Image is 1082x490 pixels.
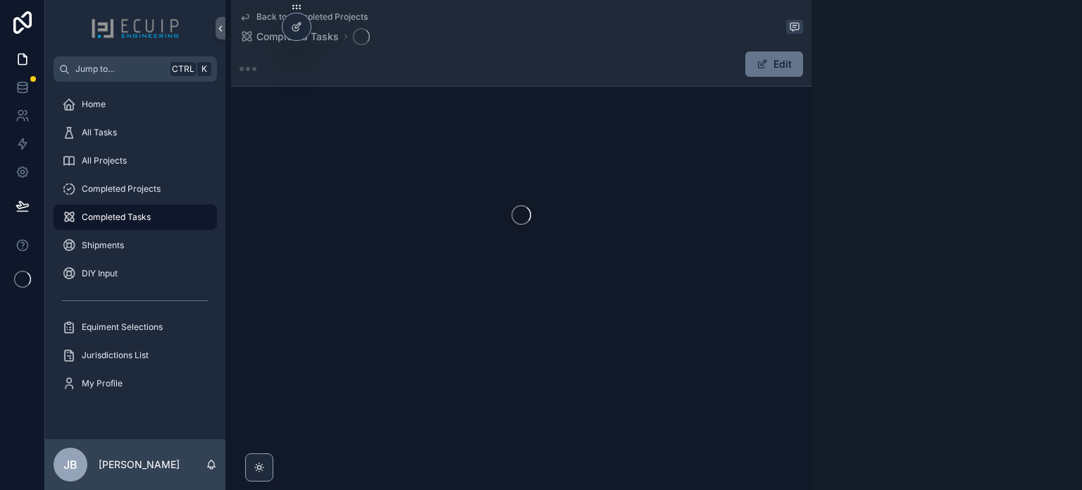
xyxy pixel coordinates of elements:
[99,458,180,472] p: [PERSON_NAME]
[82,127,117,138] span: All Tasks
[745,51,803,77] button: Edit
[256,11,368,23] span: Back to Completed Projects
[54,233,217,258] a: Shipments
[82,240,124,251] span: Shipments
[54,343,217,368] a: Jurisdictions List
[54,92,217,117] a: Home
[91,17,180,39] img: App logo
[63,456,77,473] span: JB
[199,63,210,75] span: K
[82,155,127,166] span: All Projects
[54,176,217,202] a: Completed Projects
[82,183,161,195] span: Completed Projects
[75,63,165,75] span: Jump to...
[240,11,368,23] a: Back to Completed Projects
[82,378,123,389] span: My Profile
[45,82,225,415] div: scrollable content
[54,314,217,340] a: Equiment Selections
[82,99,106,110] span: Home
[82,212,151,223] span: Completed Tasks
[54,261,217,286] a: DIY Input
[54,56,217,82] button: Jump to...CtrlK
[82,321,163,333] span: Equiment Selections
[256,30,339,44] span: Completed Tasks
[54,204,217,230] a: Completed Tasks
[54,120,217,145] a: All Tasks
[170,62,196,76] span: Ctrl
[82,268,118,279] span: DIY Input
[240,30,339,44] a: Completed Tasks
[82,350,149,361] span: Jurisdictions List
[54,148,217,173] a: All Projects
[54,371,217,396] a: My Profile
